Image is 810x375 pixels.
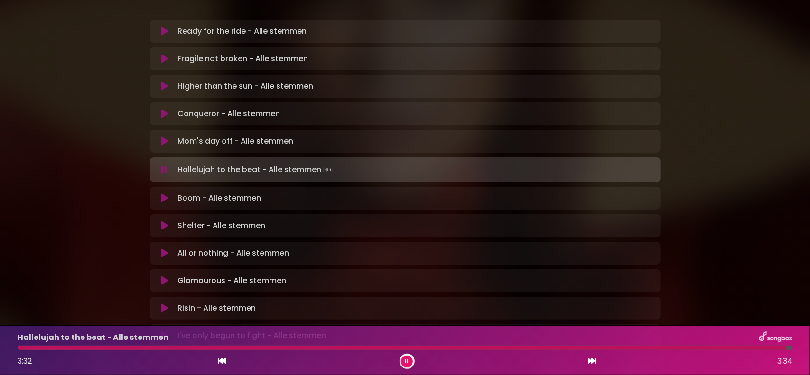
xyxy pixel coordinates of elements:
p: Risin - Alle stemmen [177,302,256,314]
p: Fragile not broken - Alle stemmen [177,53,308,64]
p: Boom - Alle stemmen [177,192,261,204]
span: 3:34 [777,356,792,367]
p: Higher than the sun - Alle stemmen [177,81,313,92]
p: Hallelujah to the beat - Alle stemmen [177,163,335,176]
p: Glamourous - Alle stemmen [177,275,286,286]
p: Ready for the ride - Alle stemmen [177,26,307,37]
p: Mom's day off - Alle stemmen [177,136,293,147]
p: Hallelujah to the beat - Alle stemmen [18,332,168,343]
p: Conqueror - Alle stemmen [177,108,280,119]
p: Shelter - Alle stemmen [177,220,265,231]
img: waveform4.gif [321,163,335,176]
span: 3:32 [18,356,32,366]
img: songbox-logo-white.png [759,331,792,344]
p: All or nothing - Alle stemmen [177,247,289,259]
